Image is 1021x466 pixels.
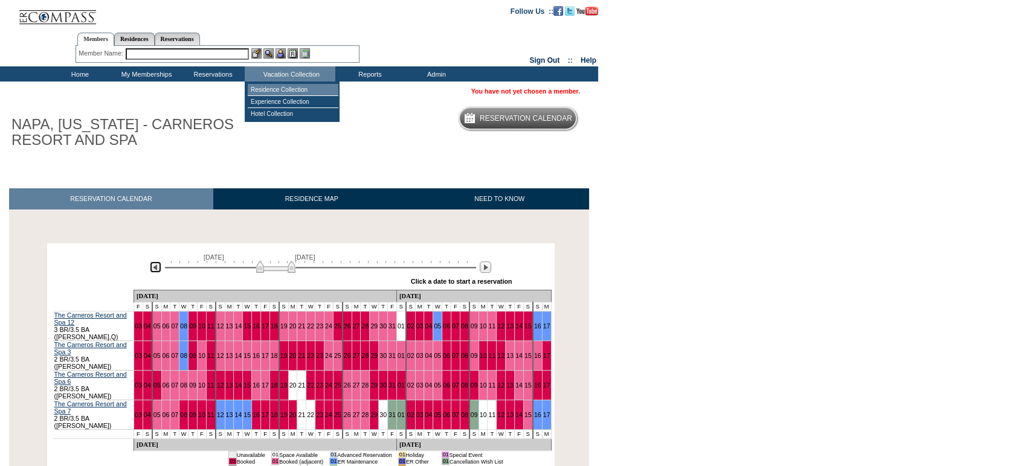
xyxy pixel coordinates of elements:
a: 12 [217,411,224,418]
a: Follow us on Twitter [565,7,575,14]
a: 27 [353,381,360,389]
a: Residences [114,33,155,45]
a: 13 [226,381,233,389]
a: 30 [379,352,387,359]
a: 13 [226,322,233,330]
a: 06 [443,381,450,389]
a: 19 [280,381,288,389]
a: 02 [407,322,414,330]
a: 08 [180,381,187,389]
td: F [197,430,206,439]
td: T [188,430,198,439]
td: T [252,430,261,439]
td: M [478,302,488,311]
img: Previous [150,261,161,273]
a: Help [581,56,596,65]
a: 06 [163,411,170,418]
a: 11 [207,322,214,330]
a: 09 [189,411,196,418]
td: M [288,430,297,439]
div: Member Name: [79,48,125,59]
div: Click a date to start a reservation [411,278,512,285]
a: 09 [189,322,196,330]
a: 06 [443,411,450,418]
td: T [315,430,324,439]
td: T [315,302,324,311]
a: 15 [243,381,251,389]
img: Reservations [288,48,298,59]
a: 12 [217,322,224,330]
td: M [225,302,234,311]
td: M [225,430,234,439]
a: 18 [271,381,278,389]
a: 03 [416,381,424,389]
img: View [263,48,274,59]
td: Vacation Collection [245,66,335,81]
a: 17 [543,381,550,389]
a: 09 [189,352,196,359]
a: 03 [135,352,142,359]
td: T [379,302,388,311]
td: S [206,302,215,311]
td: S [396,302,405,311]
a: 26 [344,381,351,389]
td: Follow Us :: [510,6,553,16]
a: 03 [416,352,424,359]
a: 03 [416,411,424,418]
a: 24 [325,322,332,330]
td: S [533,302,542,311]
a: 06 [443,352,450,359]
a: 02 [407,381,414,389]
td: M [161,430,170,439]
td: F [197,302,206,311]
a: 11 [488,411,495,418]
img: Become our fan on Facebook [553,6,563,16]
a: 07 [171,352,178,359]
a: 13 [506,352,514,359]
a: 11 [207,352,214,359]
td: S [216,430,225,439]
a: 23 [316,411,323,418]
td: W [306,302,315,311]
span: :: [568,56,573,65]
a: 25 [334,352,341,359]
td: T [297,302,306,311]
a: 09 [471,411,478,418]
a: 14 [234,381,242,389]
td: S [523,302,532,311]
a: 12 [217,381,224,389]
a: 24 [325,381,332,389]
a: 29 [370,352,378,359]
a: 14 [515,352,523,359]
a: 18 [271,352,278,359]
a: 13 [226,411,233,418]
td: T [170,430,179,439]
a: 14 [515,322,523,330]
td: T [188,302,198,311]
a: 01 [398,381,405,389]
td: T [361,302,370,311]
a: 01 [398,411,405,418]
td: S [152,302,161,311]
td: Residence Collection [248,84,338,96]
a: 31 [388,411,396,418]
a: 09 [189,381,196,389]
a: 17 [262,411,269,418]
td: F [261,430,270,439]
a: 03 [135,322,142,330]
a: Sign Out [529,56,559,65]
a: 13 [506,411,514,418]
td: T [442,302,451,311]
a: 05 [153,411,161,418]
td: W [243,430,252,439]
a: Reservations [155,33,200,45]
a: 18 [271,322,278,330]
a: 21 [298,411,305,418]
td: S [216,302,225,311]
td: S [152,430,161,439]
a: 10 [480,322,487,330]
a: 28 [361,411,369,418]
a: 05 [434,411,441,418]
a: 31 [388,352,396,359]
td: S [343,302,352,311]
